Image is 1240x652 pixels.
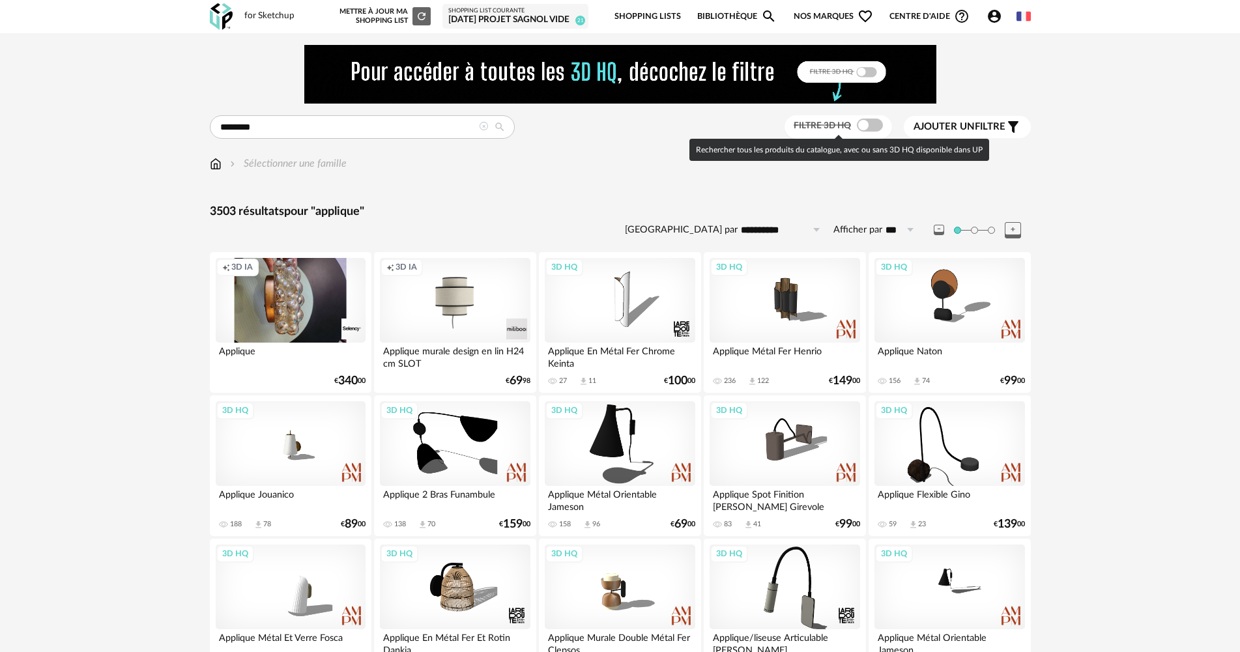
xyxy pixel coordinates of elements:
div: 23 [918,520,926,529]
span: Download icon [908,520,918,530]
div: € 00 [499,520,530,529]
a: 3D HQ Applique 2 Bras Funambule 138 Download icon 70 €15900 [374,395,536,536]
div: Applique Flexible Gino [874,486,1024,512]
div: Shopping List courante [448,7,583,15]
span: Account Circle icon [987,8,1002,24]
span: Account Circle icon [987,8,1008,24]
span: 139 [998,520,1017,529]
img: fr [1017,9,1031,23]
span: Help Circle Outline icon [954,8,970,24]
div: 138 [394,520,406,529]
div: € 00 [994,520,1025,529]
div: Applique 2 Bras Funambule [380,486,530,512]
div: € 00 [334,376,366,386]
div: 3D HQ [875,402,913,419]
span: 21 [575,16,585,25]
div: 3D HQ [875,259,913,276]
div: € 00 [664,376,695,386]
a: Shopping List courante [DATE] Projet SAGNOL vide 21 [448,7,583,26]
a: 3D HQ Applique En Métal Fer Chrome Keinta 27 Download icon 11 €10000 [539,252,700,393]
div: 3D HQ [710,545,748,562]
span: 159 [503,520,523,529]
div: 74 [922,376,930,386]
div: 3D HQ [216,402,254,419]
span: 100 [668,376,687,386]
span: Creation icon [386,262,394,272]
a: 3D HQ Applique Jouanico 188 Download icon 78 €8900 [210,395,371,536]
span: Download icon [747,376,757,386]
div: 27 [559,376,567,386]
span: 3D IA [396,262,417,272]
div: Applique murale design en lin H24 cm SLOT [380,343,530,369]
div: € 00 [1000,376,1025,386]
span: 3D IA [231,262,253,272]
div: 11 [588,376,596,386]
a: BibliothèqueMagnify icon [697,1,777,32]
div: 236 [724,376,736,386]
a: 3D HQ Applique Flexible Gino 59 Download icon 23 €13900 [869,395,1030,536]
div: Applique Spot Finition [PERSON_NAME] Girevole [710,486,859,512]
span: Download icon [743,520,753,530]
img: OXP [210,3,233,30]
span: Refresh icon [416,12,427,20]
button: Ajouter unfiltre Filter icon [904,116,1031,138]
span: Download icon [253,520,263,530]
span: pour "applique" [284,206,364,218]
div: 70 [427,520,435,529]
span: 99 [1004,376,1017,386]
span: 149 [833,376,852,386]
div: 158 [559,520,571,529]
div: € 00 [835,520,860,529]
span: 69 [510,376,523,386]
div: 3D HQ [710,259,748,276]
div: Applique Métal Orientable Jameson [545,486,695,512]
div: 3D HQ [710,402,748,419]
span: Download icon [583,520,592,530]
div: Applique Naton [874,343,1024,369]
div: € 00 [829,376,860,386]
div: 188 [230,520,242,529]
div: Applique En Métal Fer Chrome Keinta [545,343,695,369]
label: Afficher par [833,224,882,236]
div: Applique Jouanico [216,486,366,512]
div: 41 [753,520,761,529]
div: 3503 résultats [210,205,1031,220]
span: Creation icon [222,262,230,272]
div: 78 [263,520,271,529]
span: 340 [338,376,358,386]
span: Download icon [912,376,922,386]
a: 3D HQ Applique Spot Finition [PERSON_NAME] Girevole 83 Download icon 41 €9900 [704,395,865,536]
span: 89 [345,520,358,529]
div: for Sketchup [244,10,295,22]
a: 3D HQ Applique Naton 156 Download icon 74 €9900 [869,252,1030,393]
div: Applique [216,343,366,369]
span: Magnify icon [761,8,777,24]
span: Filtre 3D HQ [794,121,851,130]
a: Shopping Lists [614,1,681,32]
div: 3D HQ [875,545,913,562]
div: Mettre à jour ma Shopping List [337,7,431,25]
span: 69 [674,520,687,529]
span: Centre d'aideHelp Circle Outline icon [889,8,970,24]
span: Heart Outline icon [858,8,873,24]
img: svg+xml;base64,PHN2ZyB3aWR0aD0iMTYiIGhlaWdodD0iMTciIHZpZXdCb3g9IjAgMCAxNiAxNyIgZmlsbD0ibm9uZSIgeG... [210,156,222,171]
img: FILTRE%20HQ%20NEW_V1%20(4).gif [304,45,936,104]
div: 156 [889,376,901,386]
span: Nos marques [794,1,873,32]
div: 3D HQ [545,259,583,276]
div: Sélectionner une famille [227,156,347,171]
div: Rechercher tous les produits du catalogue, avec ou sans 3D HQ disponible dans UP [689,139,989,161]
div: 3D HQ [381,545,418,562]
a: 3D HQ Applique Métal Orientable Jameson 158 Download icon 96 €6900 [539,395,700,536]
div: Applique Métal Fer Henrio [710,343,859,369]
span: 99 [839,520,852,529]
a: 3D HQ Applique Métal Fer Henrio 236 Download icon 122 €14900 [704,252,865,393]
span: Filter icon [1005,119,1021,135]
div: 59 [889,520,897,529]
div: € 00 [670,520,695,529]
div: 3D HQ [216,545,254,562]
img: svg+xml;base64,PHN2ZyB3aWR0aD0iMTYiIGhlaWdodD0iMTYiIHZpZXdCb3g9IjAgMCAxNiAxNiIgZmlsbD0ibm9uZSIgeG... [227,156,238,171]
div: € 00 [341,520,366,529]
label: [GEOGRAPHIC_DATA] par [625,224,738,236]
div: 96 [592,520,600,529]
